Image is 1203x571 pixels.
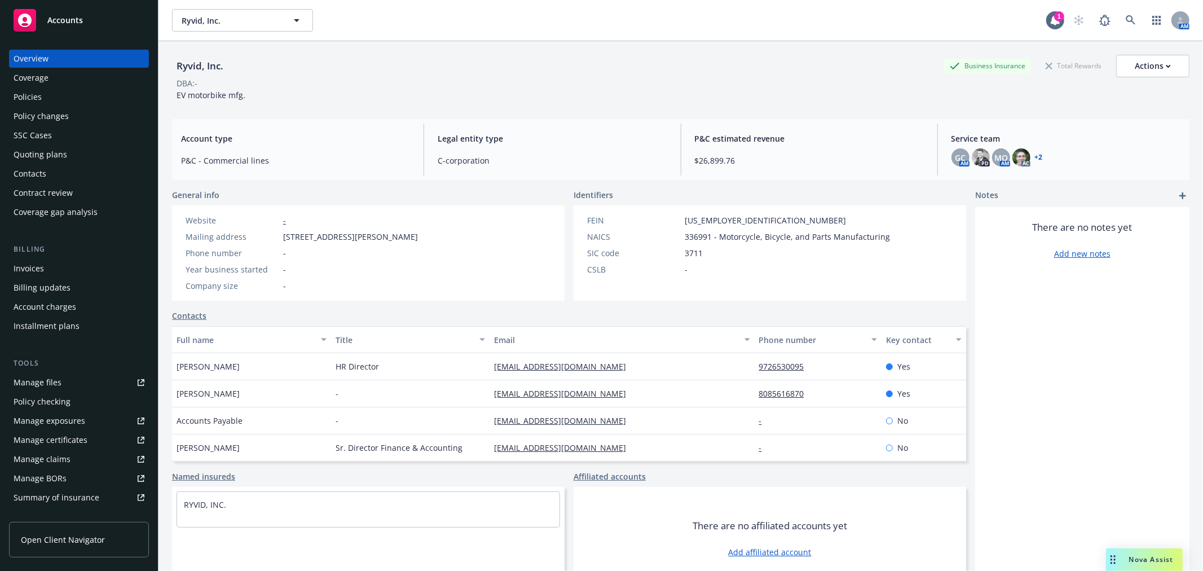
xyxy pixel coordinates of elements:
img: photo [1012,148,1030,166]
div: Billing updates [14,279,70,297]
div: Email [494,334,737,346]
span: Service team [951,133,1180,144]
span: Notes [975,189,998,203]
button: Actions [1116,55,1189,77]
span: [PERSON_NAME] [177,442,240,454]
div: Mailing address [186,231,279,243]
span: No [897,442,908,454]
div: Manage certificates [14,431,87,449]
a: Summary of insurance [9,489,149,507]
a: Billing updates [9,279,149,297]
div: Ryvid, Inc. [172,59,228,73]
div: Policy changes [14,107,69,125]
a: Quoting plans [9,146,149,164]
div: Business Insurance [944,59,1031,73]
a: - [283,215,286,226]
a: Coverage [9,69,149,87]
span: Yes [897,388,910,399]
span: - [283,247,286,259]
span: General info [172,189,219,201]
div: NAICS [587,231,680,243]
div: Manage exposures [14,412,85,430]
span: - [336,415,338,427]
span: C-corporation [438,155,667,166]
div: Invoices [14,260,44,278]
button: Ryvid, Inc. [172,9,313,32]
button: Key contact [882,326,966,353]
button: Full name [172,326,331,353]
span: - [283,263,286,275]
div: Full name [177,334,314,346]
div: Total Rewards [1040,59,1107,73]
span: Accounts Payable [177,415,243,427]
a: Manage BORs [9,469,149,487]
span: - [336,388,338,399]
a: [EMAIL_ADDRESS][DOMAIN_NAME] [494,415,635,426]
span: 336991 - Motorcycle, Bicycle, and Parts Manufacturing [685,231,890,243]
a: Contacts [9,165,149,183]
span: - [283,280,286,292]
button: Email [490,326,754,353]
span: Open Client Navigator [21,534,105,546]
a: Add affiliated account [729,546,812,558]
a: Accounts [9,5,149,36]
a: RYVID, INC. [184,499,226,510]
a: Policy checking [9,393,149,411]
span: There are no notes yet [1033,221,1133,234]
span: There are no affiliated accounts yet [693,519,847,533]
div: CSLB [587,263,680,275]
a: Search [1120,9,1142,32]
span: MQ [994,152,1008,164]
span: [US_EMPLOYER_IDENTIFICATION_NUMBER] [685,214,846,226]
div: Manage BORs [14,469,67,487]
a: Start snowing [1068,9,1090,32]
div: Account charges [14,298,76,316]
a: Policies [9,88,149,106]
a: [EMAIL_ADDRESS][DOMAIN_NAME] [494,388,635,399]
span: Accounts [47,16,83,25]
a: +2 [1035,154,1043,161]
div: Tools [9,358,149,369]
a: Coverage gap analysis [9,203,149,221]
div: Drag to move [1106,548,1120,571]
a: Affiliated accounts [574,471,646,482]
span: P&C - Commercial lines [181,155,410,166]
a: Report a Bug [1094,9,1116,32]
div: Quoting plans [14,146,67,164]
div: Year business started [186,263,279,275]
div: Coverage gap analysis [14,203,98,221]
span: Yes [897,361,910,372]
a: Switch app [1145,9,1168,32]
a: add [1176,189,1189,203]
span: Ryvid, Inc. [182,15,279,27]
span: Legal entity type [438,133,667,144]
button: Nova Assist [1106,548,1183,571]
div: Coverage [14,69,49,87]
a: Manage claims [9,450,149,468]
a: 9726530095 [759,361,813,372]
button: Phone number [755,326,882,353]
img: photo [972,148,990,166]
a: Contacts [172,310,206,322]
span: Account type [181,133,410,144]
span: 3711 [685,247,703,259]
span: HR Director [336,361,379,372]
a: Manage exposures [9,412,149,430]
span: Identifiers [574,189,613,201]
div: Phone number [186,247,279,259]
div: Summary of insurance [14,489,99,507]
span: EV motorbike mfg. [177,90,245,100]
a: [EMAIL_ADDRESS][DOMAIN_NAME] [494,442,635,453]
div: FEIN [587,214,680,226]
div: Policy checking [14,393,70,411]
span: [STREET_ADDRESS][PERSON_NAME] [283,231,418,243]
a: Invoices [9,260,149,278]
a: Manage files [9,374,149,392]
div: Contacts [14,165,46,183]
a: 8085616870 [759,388,813,399]
div: Manage claims [14,450,70,468]
div: Website [186,214,279,226]
span: P&C estimated revenue [695,133,924,144]
span: - [685,263,688,275]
